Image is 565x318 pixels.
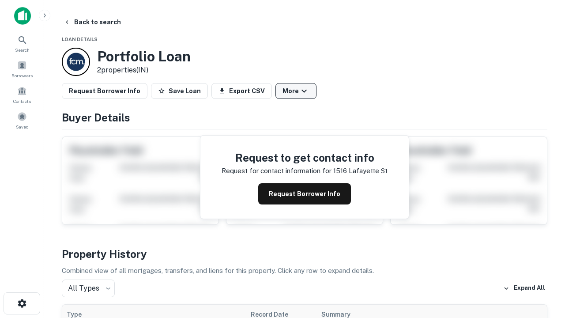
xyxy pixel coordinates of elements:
button: Save Loan [151,83,208,99]
a: Borrowers [3,57,41,81]
h4: Buyer Details [62,110,547,125]
span: Search [15,46,30,53]
button: Back to search [60,14,124,30]
button: More [275,83,316,99]
iframe: Chat Widget [521,219,565,261]
span: Loan Details [62,37,98,42]
a: Contacts [3,83,41,106]
button: Expand All [501,282,547,295]
p: 2 properties (IN) [97,65,191,76]
button: Request Borrower Info [62,83,147,99]
p: 1516 lafayette st [333,166,388,176]
span: Contacts [13,98,31,105]
h4: Property History [62,246,547,262]
span: Borrowers [11,72,33,79]
p: Request for contact information for [222,166,331,176]
h3: Portfolio Loan [97,48,191,65]
a: Saved [3,108,41,132]
button: Export CSV [211,83,272,99]
h4: Request to get contact info [222,150,388,166]
div: All Types [62,280,115,297]
img: capitalize-icon.png [14,7,31,25]
p: Combined view of all mortgages, transfers, and liens for this property. Click any row to expand d... [62,265,547,276]
button: Request Borrower Info [258,183,351,204]
a: Search [3,31,41,55]
span: Saved [16,123,29,130]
